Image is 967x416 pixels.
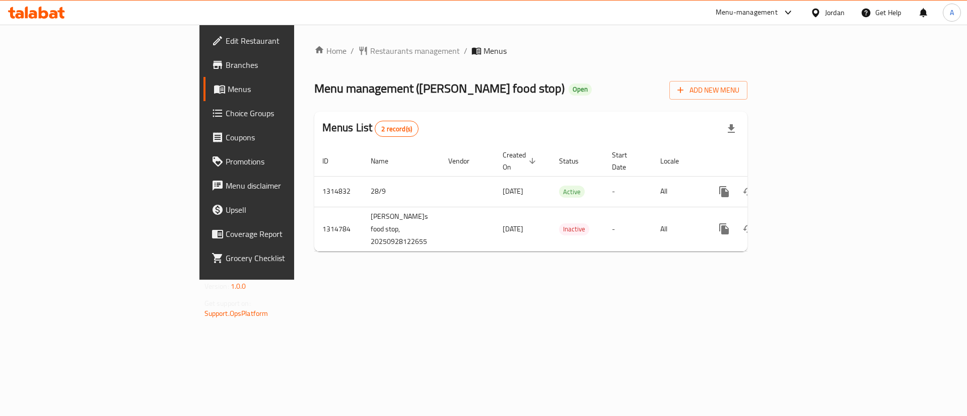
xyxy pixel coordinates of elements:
span: 1.0.0 [231,280,246,293]
button: more [712,180,736,204]
span: Vendor [448,155,482,167]
div: Jordan [825,7,845,18]
a: Menu disclaimer [203,174,361,198]
a: Restaurants management [358,45,460,57]
span: Version: [204,280,229,293]
span: Restaurants management [370,45,460,57]
div: Open [569,84,592,96]
span: Grocery Checklist [226,252,353,264]
span: Created On [503,149,539,173]
span: Menus [483,45,507,57]
a: Coupons [203,125,361,149]
td: [PERSON_NAME]s food stop, 20250928122655 [363,207,440,251]
span: Locale [660,155,692,167]
button: Change Status [736,217,761,241]
button: more [712,217,736,241]
a: Menus [203,77,361,101]
td: - [604,176,652,207]
span: Branches [226,59,353,71]
span: Get support on: [204,297,251,310]
td: All [652,176,704,207]
div: Total records count [375,121,419,137]
span: Status [559,155,592,167]
div: Menu-management [716,7,778,19]
span: [DATE] [503,185,523,198]
span: Start Date [612,149,640,173]
a: Branches [203,53,361,77]
span: Active [559,186,585,198]
h2: Menus List [322,120,419,137]
span: 2 record(s) [375,124,418,134]
td: All [652,207,704,251]
span: Inactive [559,223,589,235]
span: Promotions [226,155,353,168]
span: Menu management ( [PERSON_NAME] food stop ) [314,77,565,100]
li: / [464,45,467,57]
a: Upsell [203,198,361,222]
button: Add New Menu [669,81,747,100]
span: Menu disclaimer [226,180,353,192]
span: Name [371,155,401,167]
td: - [604,207,652,251]
span: Edit Restaurant [226,35,353,47]
th: Actions [704,146,817,177]
a: Support.OpsPlatform [204,307,268,320]
span: Coverage Report [226,228,353,240]
a: Grocery Checklist [203,246,361,270]
span: ID [322,155,341,167]
span: Choice Groups [226,107,353,119]
span: Coupons [226,131,353,143]
nav: breadcrumb [314,45,748,57]
table: enhanced table [314,146,817,252]
span: Add New Menu [677,84,739,97]
a: Coverage Report [203,222,361,246]
div: Inactive [559,223,589,235]
a: Edit Restaurant [203,29,361,53]
td: 28/9 [363,176,440,207]
span: Open [569,85,592,94]
span: A [950,7,954,18]
a: Choice Groups [203,101,361,125]
div: Export file [719,117,743,141]
span: Menus [228,83,353,95]
button: Change Status [736,180,761,204]
a: Promotions [203,149,361,174]
span: Upsell [226,204,353,216]
span: [DATE] [503,222,523,235]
